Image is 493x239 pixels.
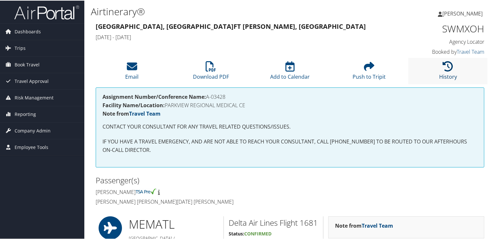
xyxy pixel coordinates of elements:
[15,122,51,138] span: Company Admin
[193,64,229,80] a: Download PDF
[102,122,477,131] p: CONTACT YOUR CONSULTANT FOR ANY TRAVEL RELATED QUESTIONS/ISSUES.
[96,198,285,205] h4: [PERSON_NAME] [PERSON_NAME][DATE] [PERSON_NAME]
[102,102,477,107] h4: PARKVIEW REGIONAL MEDICAL CE
[229,230,244,236] strong: Status:
[439,64,457,80] a: History
[270,64,310,80] a: Add to Calendar
[102,93,206,100] strong: Assignment Number/Conference Name:
[335,222,393,229] strong: Note from
[457,48,484,55] a: Travel Team
[438,3,489,23] a: [PERSON_NAME]
[91,4,356,18] h1: Airtinerary®
[15,73,49,89] span: Travel Approval
[442,9,483,17] span: [PERSON_NAME]
[102,101,165,108] strong: Facility Name/Location:
[129,216,219,232] h1: MEM ATL
[96,188,285,195] h4: [PERSON_NAME]
[14,4,79,19] img: airportal-logo.png
[129,109,161,117] a: Travel Team
[136,188,157,194] img: tsa-precheck.png
[15,23,41,39] span: Dashboards
[394,38,484,45] h4: Agency Locator
[244,230,271,236] span: Confirmed
[96,33,385,40] h4: [DATE] - [DATE]
[96,174,285,185] h2: Passenger(s)
[102,137,477,154] p: IF YOU HAVE A TRAVEL EMERGENCY, AND ARE NOT ABLE TO REACH YOUR CONSULTANT, CALL [PHONE_NUMBER] TO...
[394,21,484,35] h1: SWMXOH
[15,89,54,105] span: Risk Management
[102,109,161,117] strong: Note from
[229,217,318,228] h2: Delta Air Lines Flight 1681
[394,48,484,55] h4: Booked by
[362,222,393,229] a: Travel Team
[15,40,26,56] span: Trips
[125,64,138,80] a: Email
[15,56,40,72] span: Book Travel
[96,21,366,30] strong: [GEOGRAPHIC_DATA], [GEOGRAPHIC_DATA] Ft [PERSON_NAME], [GEOGRAPHIC_DATA]
[102,94,477,99] h4: A-03428
[15,139,48,155] span: Employee Tools
[353,64,386,80] a: Push to Tripit
[15,106,36,122] span: Reporting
